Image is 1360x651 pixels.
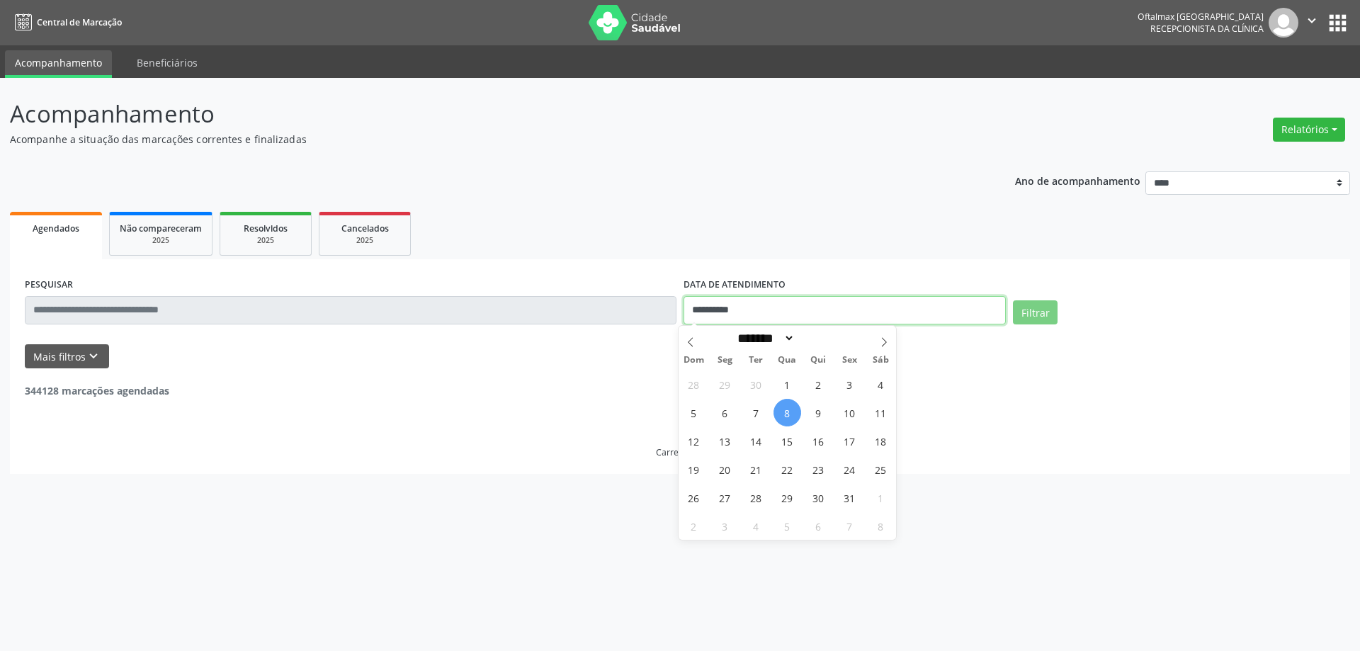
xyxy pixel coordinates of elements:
[836,512,863,540] span: Novembro 7, 2025
[25,274,73,296] label: PESQUISAR
[86,349,101,364] i: keyboard_arrow_down
[805,484,832,511] span: Outubro 30, 2025
[680,512,708,540] span: Novembro 2, 2025
[805,455,832,483] span: Outubro 23, 2025
[742,512,770,540] span: Novembro 4, 2025
[680,427,708,455] span: Outubro 12, 2025
[773,427,801,455] span: Outubro 15, 2025
[5,50,112,78] a: Acompanhamento
[867,427,895,455] span: Outubro 18, 2025
[711,512,739,540] span: Novembro 3, 2025
[25,344,109,369] button: Mais filtroskeyboard_arrow_down
[771,356,803,365] span: Qua
[680,455,708,483] span: Outubro 19, 2025
[805,512,832,540] span: Novembro 6, 2025
[680,370,708,398] span: Setembro 28, 2025
[742,427,770,455] span: Outubro 14, 2025
[740,356,771,365] span: Ter
[805,427,832,455] span: Outubro 16, 2025
[836,370,863,398] span: Outubro 3, 2025
[742,484,770,511] span: Outubro 28, 2025
[679,356,710,365] span: Dom
[795,331,841,346] input: Year
[127,50,208,75] a: Beneficiários
[742,455,770,483] span: Outubro 21, 2025
[803,356,834,365] span: Qui
[680,399,708,426] span: Outubro 5, 2025
[773,455,801,483] span: Outubro 22, 2025
[711,399,739,426] span: Outubro 6, 2025
[867,512,895,540] span: Novembro 8, 2025
[742,399,770,426] span: Outubro 7, 2025
[10,96,948,132] p: Acompanhamento
[25,384,169,397] strong: 344128 marcações agendadas
[711,455,739,483] span: Outubro 20, 2025
[10,132,948,147] p: Acompanhe a situação das marcações correntes e finalizadas
[1304,13,1320,28] i: 
[836,399,863,426] span: Outubro 10, 2025
[1150,23,1264,35] span: Recepcionista da clínica
[680,484,708,511] span: Outubro 26, 2025
[1138,11,1264,23] div: Oftalmax [GEOGRAPHIC_DATA]
[1015,171,1140,189] p: Ano de acompanhamento
[37,16,122,28] span: Central de Marcação
[867,455,895,483] span: Outubro 25, 2025
[836,455,863,483] span: Outubro 24, 2025
[711,484,739,511] span: Outubro 27, 2025
[341,222,389,234] span: Cancelados
[805,370,832,398] span: Outubro 2, 2025
[742,370,770,398] span: Setembro 30, 2025
[773,512,801,540] span: Novembro 5, 2025
[329,235,400,246] div: 2025
[684,274,786,296] label: DATA DE ATENDIMENTO
[773,399,801,426] span: Outubro 8, 2025
[865,356,896,365] span: Sáb
[120,235,202,246] div: 2025
[711,427,739,455] span: Outubro 13, 2025
[836,427,863,455] span: Outubro 17, 2025
[1013,300,1058,324] button: Filtrar
[230,235,301,246] div: 2025
[867,484,895,511] span: Novembro 1, 2025
[33,222,79,234] span: Agendados
[120,222,202,234] span: Não compareceram
[1273,118,1345,142] button: Relatórios
[834,356,865,365] span: Sex
[836,484,863,511] span: Outubro 31, 2025
[733,331,795,346] select: Month
[1298,8,1325,38] button: 
[244,222,288,234] span: Resolvidos
[867,370,895,398] span: Outubro 4, 2025
[711,370,739,398] span: Setembro 29, 2025
[867,399,895,426] span: Outubro 11, 2025
[10,11,122,34] a: Central de Marcação
[773,484,801,511] span: Outubro 29, 2025
[805,399,832,426] span: Outubro 9, 2025
[1269,8,1298,38] img: img
[709,356,740,365] span: Seg
[773,370,801,398] span: Outubro 1, 2025
[656,446,705,458] div: Carregando
[1325,11,1350,35] button: apps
